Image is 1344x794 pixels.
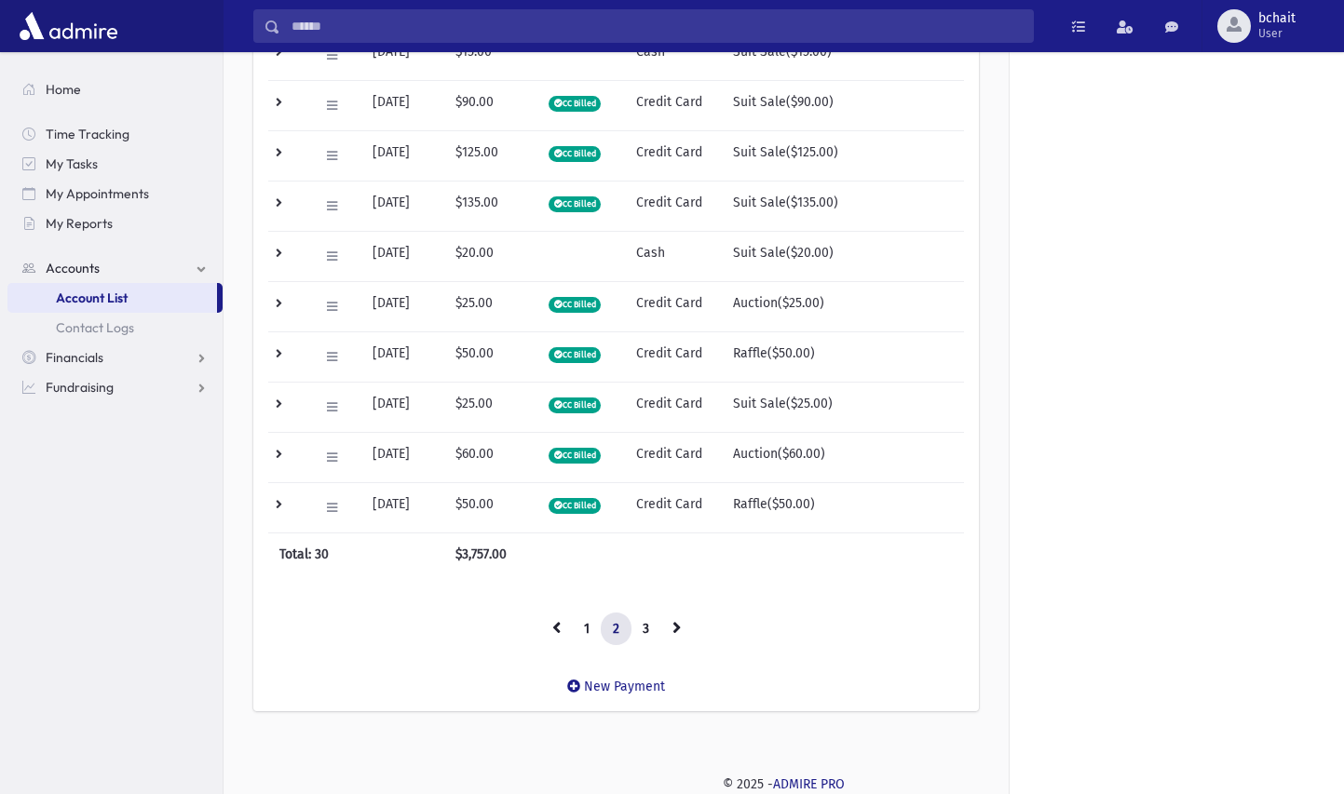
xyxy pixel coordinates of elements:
[549,448,601,464] span: CC Billed
[361,281,444,331] td: [DATE]
[1258,11,1296,26] span: bchait
[549,347,601,363] span: CC Billed
[722,331,849,382] td: Raffle($50.00)
[444,181,537,231] td: $135.00
[46,349,103,366] span: Financials
[549,146,601,162] span: CC Billed
[46,215,113,232] span: My Reports
[7,283,217,313] a: Account List
[444,482,537,532] td: $50.00
[46,81,81,98] span: Home
[444,80,537,130] td: $90.00
[7,313,223,343] a: Contact Logs
[46,260,100,276] span: Accounts
[549,96,601,112] span: CC Billed
[722,432,849,482] td: Auction($60.00)
[361,432,444,482] td: [DATE]
[552,664,680,709] a: New Payment
[444,130,537,181] td: $125.00
[444,432,537,482] td: $60.00
[572,612,602,646] a: 1
[625,80,722,130] td: Credit Card
[7,209,223,238] a: My Reports
[722,231,849,281] td: Suit Sale($20.00)
[773,776,845,792] a: ADMIRE PRO
[7,149,223,179] a: My Tasks
[46,185,149,202] span: My Appointments
[625,382,722,432] td: Credit Card
[361,30,444,80] td: [DATE]
[549,196,601,212] span: CC Billed
[722,80,849,130] td: Suit Sale($90.00)
[444,231,537,281] td: $20.00
[361,482,444,532] td: [DATE]
[625,181,722,231] td: Credit Card
[444,30,537,80] td: $15.00
[361,382,444,432] td: [DATE]
[625,30,722,80] td: Cash
[722,482,849,532] td: Raffle($50.00)
[7,74,223,104] a: Home
[46,379,114,396] span: Fundraising
[361,231,444,281] td: [DATE]
[549,498,601,514] span: CC Billed
[56,319,134,336] span: Contact Logs
[361,331,444,382] td: [DATE]
[625,231,722,281] td: Cash
[722,30,849,80] td: Suit Sale($15.00)
[15,7,122,45] img: AdmirePro
[625,432,722,482] td: Credit Card
[625,331,722,382] td: Credit Card
[46,155,98,172] span: My Tasks
[722,382,849,432] td: Suit Sale($25.00)
[722,281,849,331] td: Auction($25.00)
[625,281,722,331] td: Credit Card
[444,532,537,575] th: $3,757.00
[625,482,722,532] td: Credit Card
[7,119,223,149] a: Time Tracking
[722,181,849,231] td: Suit Sale($135.00)
[361,80,444,130] td: [DATE]
[7,343,223,372] a: Financials
[722,130,849,181] td: Suit Sale($125.00)
[631,612,661,646] a: 3
[56,289,128,306] span: Account List
[46,126,129,142] span: Time Tracking
[280,9,1033,43] input: Search
[7,372,223,402] a: Fundraising
[253,774,1314,794] div: © 2025 -
[361,181,444,231] td: [DATE]
[1258,26,1296,41] span: User
[268,532,444,575] th: Total: 30
[625,130,722,181] td: Credit Card
[7,179,223,209] a: My Appointments
[549,297,601,313] span: CC Billed
[361,130,444,181] td: [DATE]
[549,397,601,413] span: CC Billed
[444,281,537,331] td: $25.00
[601,612,631,646] a: 2
[444,331,537,382] td: $50.00
[444,382,537,432] td: $25.00
[7,253,223,283] a: Accounts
